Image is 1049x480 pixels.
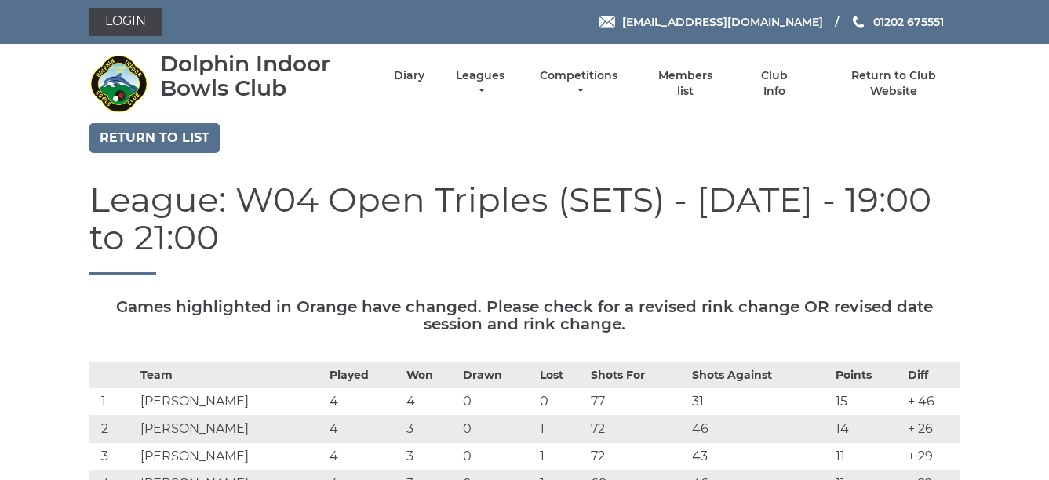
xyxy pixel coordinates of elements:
a: Leagues [452,68,508,99]
h5: Games highlighted in Orange have changed. Please check for a revised rink change OR revised date ... [89,298,960,333]
td: [PERSON_NAME] [137,442,326,470]
a: Members list [649,68,721,99]
h1: League: W04 Open Triples (SETS) - [DATE] - 19:00 to 21:00 [89,180,960,275]
td: 72 [587,415,688,442]
a: Club Info [749,68,800,99]
td: 4 [402,387,459,415]
th: Drawn [459,362,536,387]
th: Won [402,362,459,387]
th: Diff [904,362,960,387]
th: Played [326,362,402,387]
td: 4 [326,387,402,415]
td: 3 [89,442,137,470]
td: + 46 [904,387,960,415]
img: Dolphin Indoor Bowls Club [89,54,148,113]
td: 0 [459,387,536,415]
td: 3 [402,442,459,470]
div: Dolphin Indoor Bowls Club [160,52,366,100]
a: Return to Club Website [827,68,960,99]
td: 1 [536,442,587,470]
a: Email [EMAIL_ADDRESS][DOMAIN_NAME] [599,13,823,31]
td: 4 [326,415,402,442]
td: 14 [832,415,903,442]
td: 0 [459,415,536,442]
a: Competitions [537,68,622,99]
td: [PERSON_NAME] [137,415,326,442]
img: Email [599,16,615,28]
td: [PERSON_NAME] [137,387,326,415]
a: Return to list [89,123,220,153]
a: Diary [394,68,424,83]
td: 46 [688,415,832,442]
td: 15 [832,387,903,415]
td: 77 [587,387,688,415]
td: + 29 [904,442,960,470]
th: Team [137,362,326,387]
td: + 26 [904,415,960,442]
td: 4 [326,442,402,470]
th: Points [832,362,903,387]
td: 1 [89,387,137,415]
th: Shots For [587,362,688,387]
td: 1 [536,415,587,442]
td: 2 [89,415,137,442]
td: 0 [459,442,536,470]
span: [EMAIL_ADDRESS][DOMAIN_NAME] [622,15,823,29]
td: 31 [688,387,832,415]
td: 72 [587,442,688,470]
td: 3 [402,415,459,442]
a: Phone us 01202 675551 [850,13,944,31]
td: 43 [688,442,832,470]
td: 11 [832,442,903,470]
a: Login [89,8,162,36]
th: Lost [536,362,587,387]
td: 0 [536,387,587,415]
img: Phone us [853,16,864,28]
span: 01202 675551 [873,15,944,29]
th: Shots Against [688,362,832,387]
